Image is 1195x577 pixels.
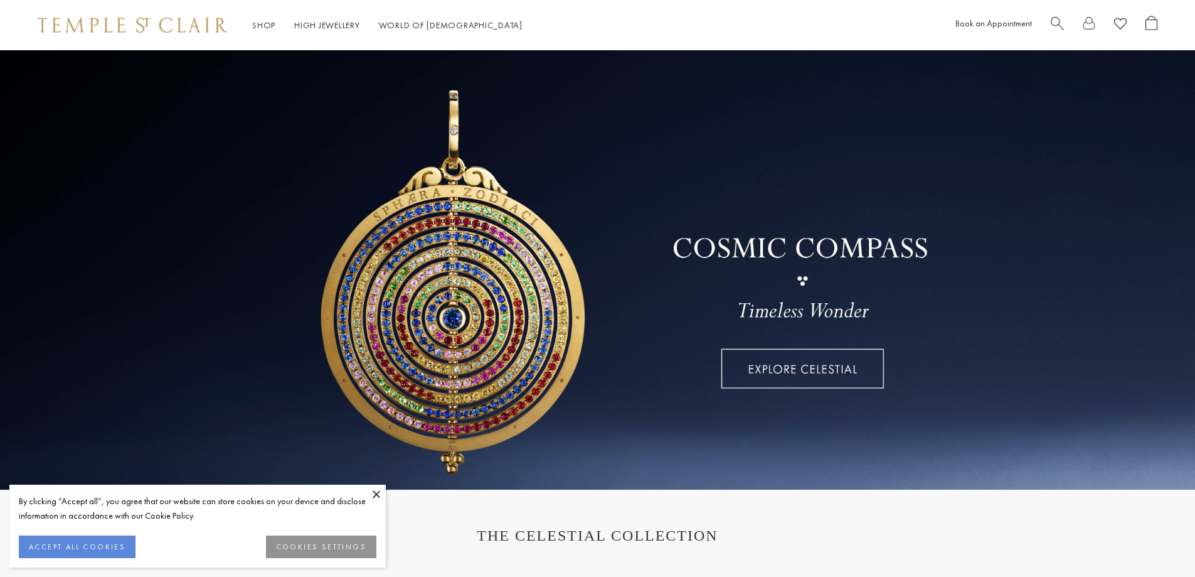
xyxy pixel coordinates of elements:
[266,536,376,558] button: COOKIES SETTINGS
[19,494,376,523] div: By clicking “Accept all”, you agree that our website can store cookies on your device and disclos...
[1145,16,1157,35] a: Open Shopping Bag
[1114,16,1127,35] a: View Wishlist
[50,527,1145,544] h1: THE CELESTIAL COLLECTION
[955,18,1032,29] a: Book an Appointment
[19,536,135,558] button: ACCEPT ALL COOKIES
[252,19,275,31] a: ShopShop
[252,18,523,33] nav: Main navigation
[294,19,360,31] a: High JewelleryHigh Jewellery
[1051,16,1064,35] a: Search
[379,19,523,31] a: World of [DEMOGRAPHIC_DATA]World of [DEMOGRAPHIC_DATA]
[38,18,227,33] img: Temple St. Clair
